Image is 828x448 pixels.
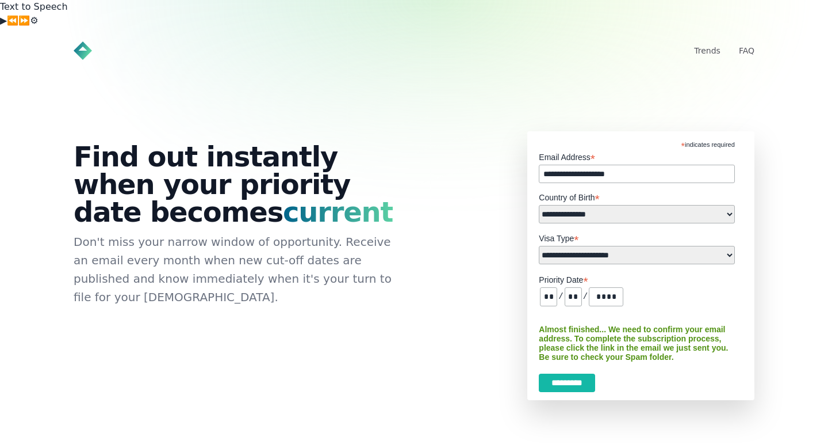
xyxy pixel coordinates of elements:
[539,230,734,244] label: Visa Type
[539,272,743,286] label: Priority Date
[74,143,405,226] h1: Find out instantly when your priority date becomes
[539,325,743,366] div: Almost finished... We need to confirm your email address. To complete the subscription process, p...
[7,14,18,28] button: Previous
[694,46,720,55] a: Trends
[539,189,734,203] label: Country of Birth
[539,149,734,163] label: Email Address
[74,233,405,306] p: Don't miss your narrow window of opportunity. Receive an email every month when new cut-off dates...
[739,46,754,55] a: FAQ
[539,131,734,149] div: indicates required
[30,14,38,28] button: Settings
[558,292,563,301] pre: /
[18,14,30,28] button: Forward
[283,196,393,228] span: current
[583,292,588,301] pre: /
